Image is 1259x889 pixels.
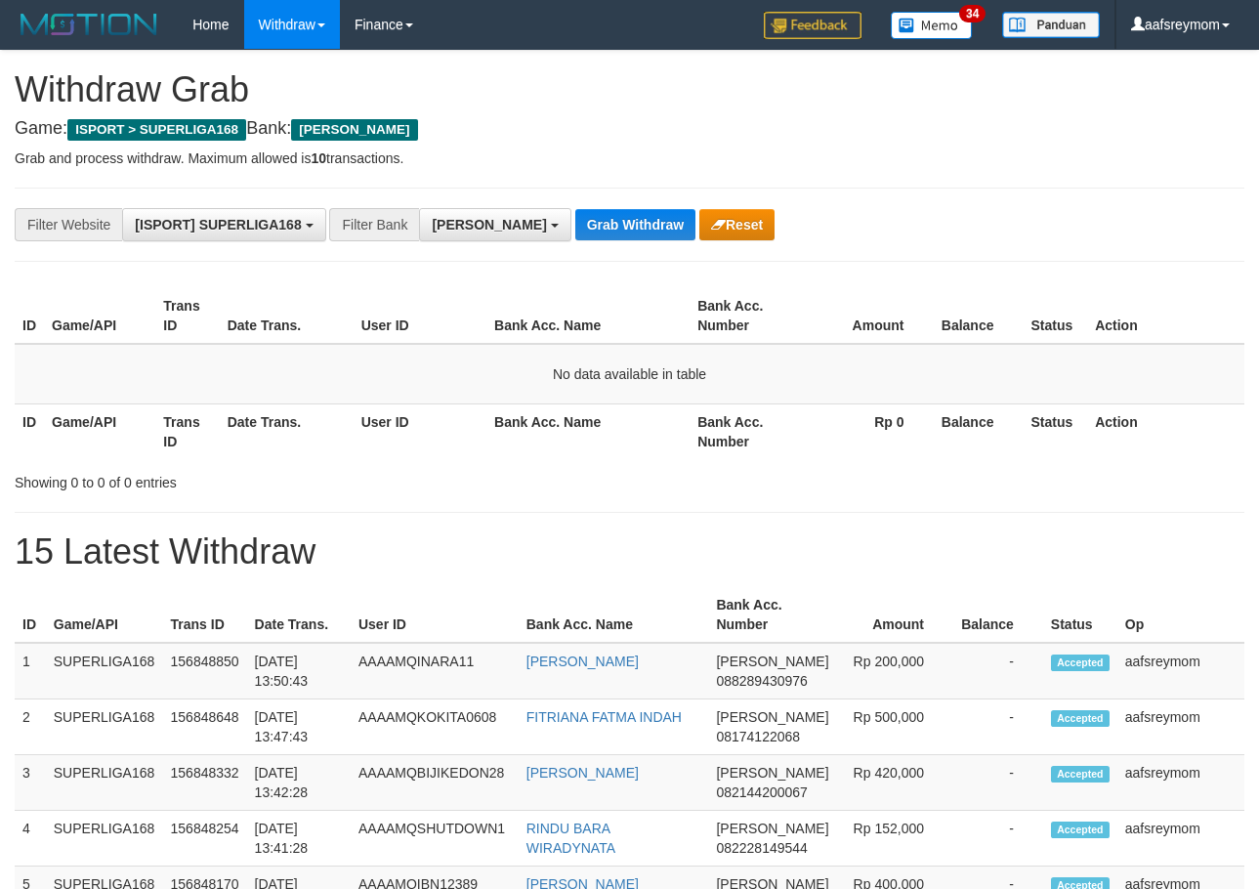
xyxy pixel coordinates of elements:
[15,70,1244,109] h1: Withdraw Grab
[354,288,486,344] th: User ID
[953,699,1043,755] td: -
[519,587,709,643] th: Bank Acc. Name
[837,587,953,643] th: Amount
[67,119,246,141] span: ISPORT > SUPERLIGA168
[690,288,801,344] th: Bank Acc. Number
[220,403,354,459] th: Date Trans.
[46,755,163,811] td: SUPERLIGA168
[351,811,519,867] td: AAAAMQSHUTDOWN1
[351,643,519,699] td: AAAAMQINARA11
[122,208,325,241] button: [ISPORT] SUPERLIGA168
[247,755,351,811] td: [DATE] 13:42:28
[953,643,1043,699] td: -
[46,699,163,755] td: SUPERLIGA168
[15,465,510,492] div: Showing 0 to 0 of 0 entries
[135,217,301,233] span: [ISPORT] SUPERLIGA168
[1002,12,1100,38] img: panduan.png
[1117,755,1244,811] td: aafsreymom
[247,587,351,643] th: Date Trans.
[690,403,801,459] th: Bank Acc. Number
[163,755,247,811] td: 156848332
[291,119,417,141] span: [PERSON_NAME]
[247,643,351,699] td: [DATE] 13:50:43
[163,699,247,755] td: 156848648
[155,288,219,344] th: Trans ID
[247,811,351,867] td: [DATE] 13:41:28
[1117,699,1244,755] td: aafsreymom
[708,587,836,643] th: Bank Acc. Number
[15,10,163,39] img: MOTION_logo.png
[311,150,326,166] strong: 10
[837,699,953,755] td: Rp 500,000
[934,403,1024,459] th: Balance
[959,5,986,22] span: 34
[351,699,519,755] td: AAAAMQKOKITA0608
[1117,587,1244,643] th: Op
[15,148,1244,168] p: Grab and process withdraw. Maximum allowed is transactions.
[15,587,46,643] th: ID
[419,208,570,241] button: [PERSON_NAME]
[486,288,690,344] th: Bank Acc. Name
[837,755,953,811] td: Rp 420,000
[1051,822,1110,838] span: Accepted
[1051,710,1110,727] span: Accepted
[716,784,807,800] span: Copy 082144200067 to clipboard
[526,654,639,669] a: [PERSON_NAME]
[354,403,486,459] th: User ID
[44,403,155,459] th: Game/API
[155,403,219,459] th: Trans ID
[1051,766,1110,783] span: Accepted
[716,654,828,669] span: [PERSON_NAME]
[46,587,163,643] th: Game/API
[716,821,828,836] span: [PERSON_NAME]
[15,755,46,811] td: 3
[1117,811,1244,867] td: aafsreymom
[1051,655,1110,671] span: Accepted
[15,403,44,459] th: ID
[699,209,775,240] button: Reset
[15,643,46,699] td: 1
[934,288,1024,344] th: Balance
[44,288,155,344] th: Game/API
[329,208,419,241] div: Filter Bank
[46,643,163,699] td: SUPERLIGA168
[575,209,695,240] button: Grab Withdraw
[716,709,828,725] span: [PERSON_NAME]
[891,12,973,39] img: Button%20Memo.svg
[1087,403,1244,459] th: Action
[716,765,828,781] span: [PERSON_NAME]
[801,403,934,459] th: Rp 0
[15,699,46,755] td: 2
[220,288,354,344] th: Date Trans.
[801,288,934,344] th: Amount
[764,12,861,39] img: Feedback.jpg
[15,119,1244,139] h4: Game: Bank:
[1023,288,1087,344] th: Status
[716,729,800,744] span: Copy 08174122068 to clipboard
[351,755,519,811] td: AAAAMQBIJIKEDON28
[837,643,953,699] td: Rp 200,000
[1087,288,1244,344] th: Action
[15,344,1244,404] td: No data available in table
[351,587,519,643] th: User ID
[526,765,639,781] a: [PERSON_NAME]
[163,587,247,643] th: Trans ID
[15,288,44,344] th: ID
[837,811,953,867] td: Rp 152,000
[15,811,46,867] td: 4
[526,821,615,856] a: RINDU BARA WIRADYNATA
[15,208,122,241] div: Filter Website
[1043,587,1117,643] th: Status
[953,811,1043,867] td: -
[716,673,807,689] span: Copy 088289430976 to clipboard
[163,643,247,699] td: 156848850
[953,587,1043,643] th: Balance
[1023,403,1087,459] th: Status
[247,699,351,755] td: [DATE] 13:47:43
[486,403,690,459] th: Bank Acc. Name
[953,755,1043,811] td: -
[526,709,682,725] a: FITRIANA FATMA INDAH
[46,811,163,867] td: SUPERLIGA168
[1117,643,1244,699] td: aafsreymom
[15,532,1244,571] h1: 15 Latest Withdraw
